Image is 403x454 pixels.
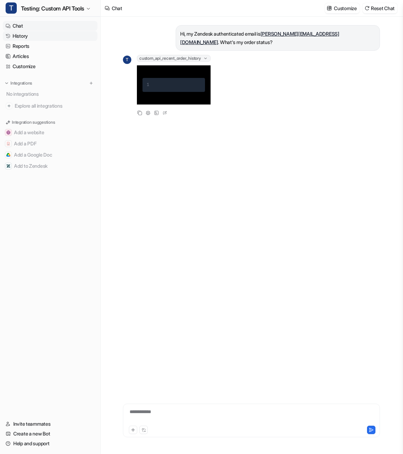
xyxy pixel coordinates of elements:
a: Explore all integrations [3,101,97,111]
button: Add a websiteAdd a website [3,127,97,138]
a: History [3,31,97,41]
button: Add a PDFAdd a PDF [3,138,97,149]
div: Chat [112,5,122,12]
p: Integration suggestions [12,119,55,125]
img: explore all integrations [6,102,13,109]
img: Add a Google Doc [6,153,10,157]
span: Explore all integrations [15,100,95,111]
img: customize [327,6,332,11]
button: Add to ZendeskAdd to Zendesk [3,160,97,172]
span: custom_api_recent_order_history [137,55,211,62]
img: Add a PDF [6,142,10,146]
img: expand menu [4,81,9,86]
a: Articles [3,51,97,61]
img: reset [365,6,369,11]
a: [PERSON_NAME][EMAIL_ADDRESS][DOMAIN_NAME] [180,31,339,45]
p: Hi, my Zendesk authenticated email is . What's my order status? [180,30,375,46]
p: Customize [334,5,357,12]
img: Add to Zendesk [6,164,10,168]
button: Integrations [3,80,34,87]
span: T [123,56,131,64]
a: Reports [3,41,97,51]
a: Chat [3,21,97,31]
span: Testing: Custom API Tools [21,3,84,13]
img: Add a website [6,130,10,135]
button: Customize [325,3,359,13]
a: Help and support [3,439,97,448]
div: 1 [147,81,149,89]
img: menu_add.svg [89,81,94,86]
a: Create a new Bot [3,429,97,439]
a: Customize [3,62,97,71]
div: No integrations [4,88,97,100]
button: Reset Chat [362,3,397,13]
button: Add a Google DocAdd a Google Doc [3,149,97,160]
span: T [6,2,17,14]
a: Invite teammates [3,419,97,429]
p: Integrations [10,80,32,86]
